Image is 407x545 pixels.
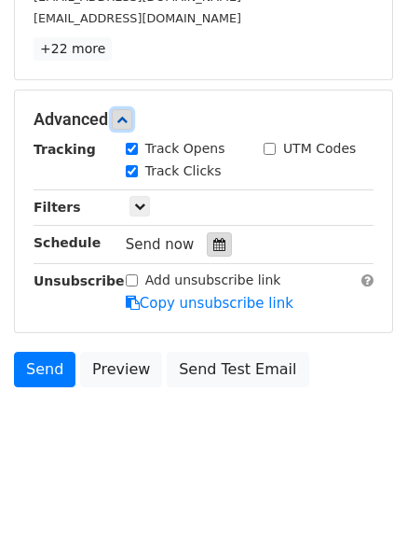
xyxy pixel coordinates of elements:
a: Preview [80,352,162,387]
a: Send [14,352,75,387]
strong: Tracking [34,142,96,157]
label: UTM Codes [283,139,356,159]
label: Add unsubscribe link [145,271,281,290]
strong: Unsubscribe [34,273,125,288]
h5: Advanced [34,109,373,130]
iframe: Chat Widget [314,455,407,545]
strong: Filters [34,200,81,215]
small: [EMAIL_ADDRESS][DOMAIN_NAME] [34,11,241,25]
label: Track Opens [145,139,225,159]
label: Track Clicks [145,161,222,181]
a: Send Test Email [167,352,308,387]
a: +22 more [34,37,112,61]
a: Copy unsubscribe link [126,295,293,312]
strong: Schedule [34,235,101,250]
span: Send now [126,236,195,253]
